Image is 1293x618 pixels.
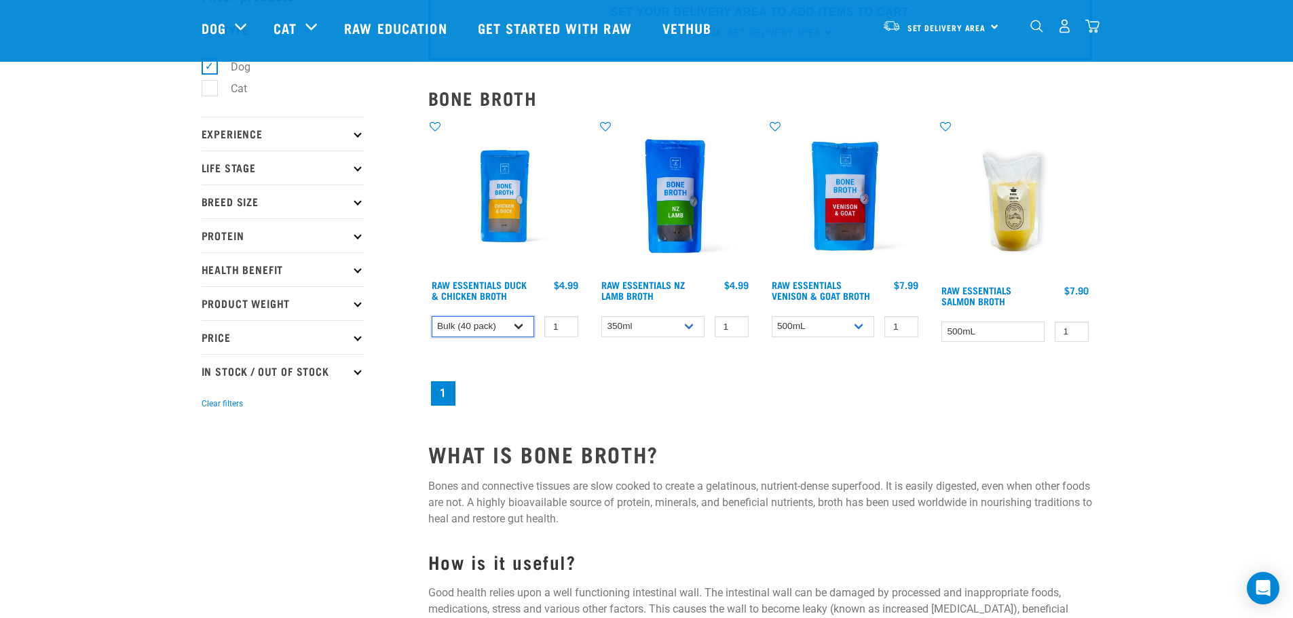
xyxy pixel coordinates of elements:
[202,398,243,410] button: Clear filters
[554,279,578,290] div: $4.99
[428,442,1092,466] h2: WHAT IS BONE BROTH?
[202,354,364,388] p: In Stock / Out Of Stock
[428,119,582,273] img: RE Product Shoot 2023 Nov8793 1
[428,478,1092,527] p: Bones and connective tissues are slow cooked to create a gelatinous, nutrient-dense superfood. It...
[544,316,578,337] input: 1
[209,58,256,75] label: Dog
[598,119,752,273] img: Raw Essentials New Zealand Lamb Bone Broth For Cats & Dogs
[649,1,729,55] a: Vethub
[274,18,297,38] a: Cat
[884,316,918,337] input: 1
[428,88,1092,109] h2: Bone Broth
[1030,20,1043,33] img: home-icon-1@2x.png
[882,20,901,32] img: van-moving.png
[202,185,364,218] p: Breed Size
[1064,285,1089,296] div: $7.90
[1085,19,1100,33] img: home-icon@2x.png
[209,80,252,97] label: Cat
[1247,572,1279,604] div: Open Intercom Messenger
[907,25,986,30] span: Set Delivery Area
[202,252,364,286] p: Health Benefit
[202,151,364,185] p: Life Stage
[772,282,870,298] a: Raw Essentials Venison & Goat Broth
[202,286,364,320] p: Product Weight
[428,379,1092,408] nav: pagination
[768,119,922,273] img: Raw Essentials Venison Goat Novel Protein Hypoallergenic Bone Broth Cats & Dogs
[1055,322,1089,343] input: 1
[601,282,685,298] a: Raw Essentials NZ Lamb Broth
[724,279,749,290] div: $4.99
[431,381,455,406] a: Page 1
[331,1,464,55] a: Raw Education
[202,320,364,354] p: Price
[894,279,918,290] div: $7.99
[941,288,1011,303] a: Raw Essentials Salmon Broth
[938,119,1092,278] img: Salmon Broth
[464,1,649,55] a: Get started with Raw
[428,552,1092,573] h3: How is it useful?
[715,316,749,337] input: 1
[432,282,527,298] a: Raw Essentials Duck & Chicken Broth
[202,117,364,151] p: Experience
[202,18,226,38] a: Dog
[202,218,364,252] p: Protein
[1057,19,1072,33] img: user.png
